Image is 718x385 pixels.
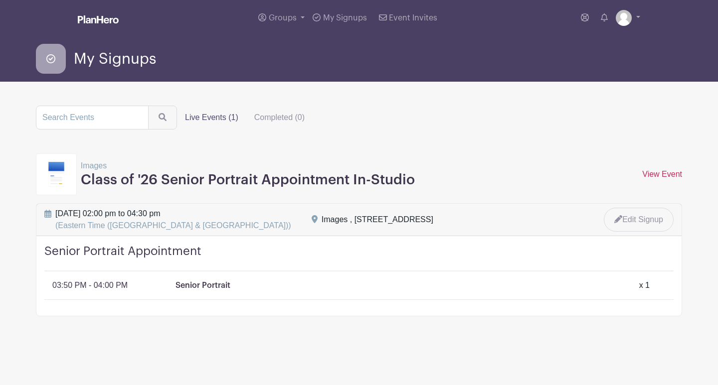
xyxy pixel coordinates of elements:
div: filters [177,108,313,128]
label: Live Events (1) [177,108,246,128]
img: template9-63edcacfaf2fb6570c2d519c84fe92c0a60f82f14013cd3b098e25ecaaffc40c.svg [48,162,64,187]
span: My Signups [323,14,367,22]
p: Images [81,160,415,172]
span: (Eastern Time ([GEOGRAPHIC_DATA] & [GEOGRAPHIC_DATA])) [55,221,291,230]
img: logo_white-6c42ec7e38ccf1d336a20a19083b03d10ae64f83f12c07503d8b9e83406b4c7d.svg [78,15,119,23]
span: Event Invites [389,14,437,22]
input: Search Events [36,106,149,129]
h3: Class of '26 Senior Portrait Appointment In-Studio [81,172,415,189]
a: View Event [642,170,682,178]
h4: Senior Portrait Appointment [44,244,674,271]
img: default-ce2991bfa6775e67f084385cd625a349d9dcbb7a52a09fb2fda1e96e2d18dcdb.png [616,10,632,26]
span: [DATE] 02:00 pm to 04:30 pm [55,208,291,232]
p: Senior Portrait [176,279,230,291]
label: Completed (0) [246,108,313,128]
p: 03:50 PM - 04:00 PM [52,279,128,291]
span: Groups [269,14,297,22]
span: My Signups [74,51,156,67]
div: Images , [STREET_ADDRESS] [322,214,433,226]
div: x 1 [639,279,650,291]
a: Edit Signup [604,208,674,232]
